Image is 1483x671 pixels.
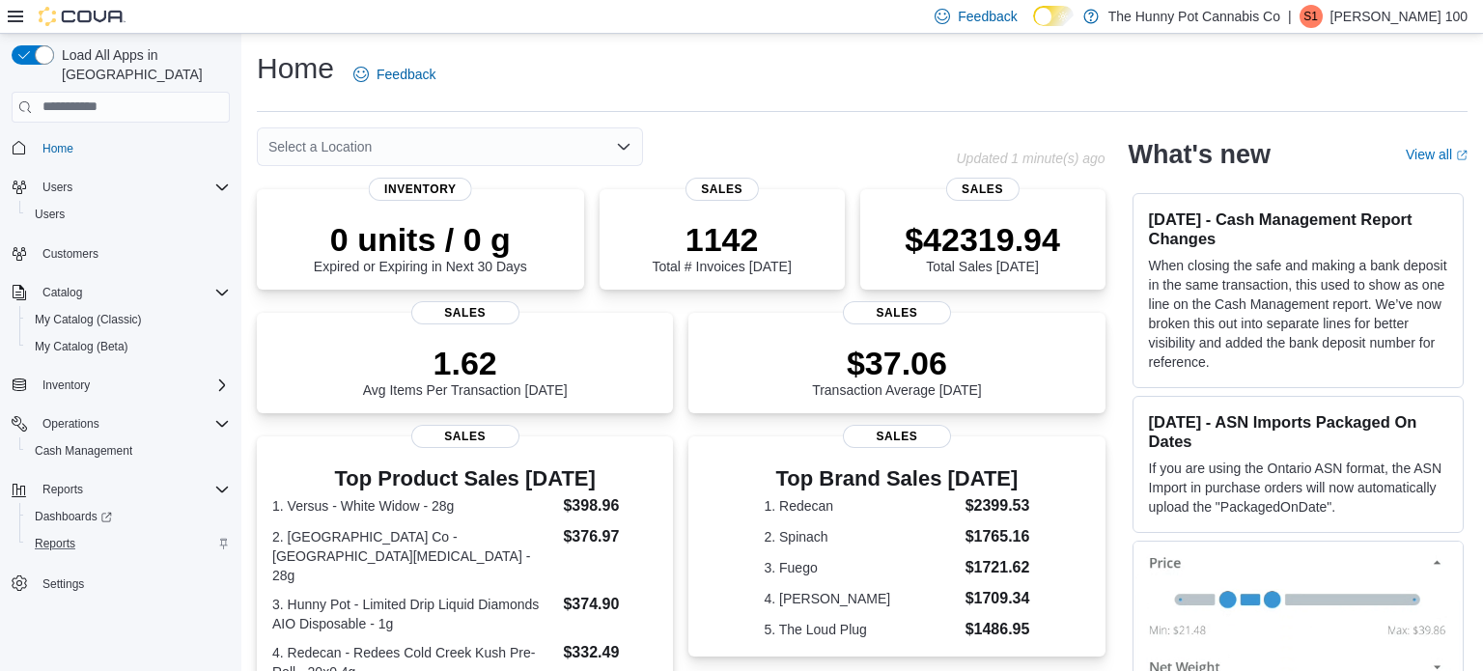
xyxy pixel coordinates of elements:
[563,525,658,548] dd: $376.97
[42,482,83,497] span: Reports
[12,126,230,648] nav: Complex example
[1288,5,1292,28] p: |
[35,478,91,501] button: Reports
[4,279,238,306] button: Catalog
[411,425,519,448] span: Sales
[956,151,1105,166] p: Updated 1 minute(s) ago
[35,339,128,354] span: My Catalog (Beta)
[27,532,83,555] a: Reports
[35,412,107,435] button: Operations
[1456,150,1468,161] svg: External link
[42,377,90,393] span: Inventory
[843,425,951,448] span: Sales
[27,335,136,358] a: My Catalog (Beta)
[35,241,230,266] span: Customers
[35,312,142,327] span: My Catalog (Classic)
[965,618,1030,641] dd: $1486.95
[27,439,140,462] a: Cash Management
[35,136,230,160] span: Home
[411,301,519,324] span: Sales
[363,344,568,398] div: Avg Items Per Transaction [DATE]
[965,525,1030,548] dd: $1765.16
[4,476,238,503] button: Reports
[257,49,334,88] h1: Home
[35,374,98,397] button: Inventory
[19,503,238,530] a: Dashboards
[42,246,98,262] span: Customers
[27,439,230,462] span: Cash Management
[652,220,791,274] div: Total # Invoices [DATE]
[19,437,238,464] button: Cash Management
[1303,5,1318,28] span: S1
[27,505,230,528] span: Dashboards
[377,65,435,84] span: Feedback
[35,478,230,501] span: Reports
[945,178,1019,201] span: Sales
[19,201,238,228] button: Users
[27,308,150,331] a: My Catalog (Classic)
[1129,139,1271,170] h2: What's new
[272,595,555,633] dt: 3. Hunny Pot - Limited Drip Liquid Diamonds AIO Disposable - 1g
[363,344,568,382] p: 1.62
[1149,412,1447,451] h3: [DATE] - ASN Imports Packaged On Dates
[35,176,230,199] span: Users
[686,178,759,201] span: Sales
[764,496,957,516] dt: 1. Redecan
[1149,256,1447,372] p: When closing the safe and making a bank deposit in the same transaction, this used to show as one...
[1149,210,1447,248] h3: [DATE] - Cash Management Report Changes
[35,374,230,397] span: Inventory
[4,410,238,437] button: Operations
[272,527,555,585] dt: 2. [GEOGRAPHIC_DATA] Co - [GEOGRAPHIC_DATA][MEDICAL_DATA] - 28g
[35,443,132,459] span: Cash Management
[27,203,72,226] a: Users
[764,467,1029,490] h3: Top Brand Sales [DATE]
[35,571,230,595] span: Settings
[35,412,230,435] span: Operations
[1406,147,1468,162] a: View allExternal link
[4,174,238,201] button: Users
[19,306,238,333] button: My Catalog (Classic)
[764,620,957,639] dt: 5. The Loud Plug
[27,308,230,331] span: My Catalog (Classic)
[905,220,1060,259] p: $42319.94
[42,416,99,432] span: Operations
[27,505,120,528] a: Dashboards
[563,593,658,616] dd: $374.90
[652,220,791,259] p: 1142
[764,527,957,546] dt: 2. Spinach
[563,641,658,664] dd: $332.49
[1033,26,1034,27] span: Dark Mode
[958,7,1017,26] span: Feedback
[4,372,238,399] button: Inventory
[369,178,472,201] span: Inventory
[42,285,82,300] span: Catalog
[1300,5,1323,28] div: Sarah 100
[314,220,527,274] div: Expired or Expiring in Next 30 Days
[35,281,230,304] span: Catalog
[27,335,230,358] span: My Catalog (Beta)
[272,496,555,516] dt: 1. Versus - White Widow - 28g
[4,569,238,597] button: Settings
[1108,5,1280,28] p: The Hunny Pot Cannabis Co
[905,220,1060,274] div: Total Sales [DATE]
[35,242,106,266] a: Customers
[19,530,238,557] button: Reports
[35,137,81,160] a: Home
[39,7,126,26] img: Cova
[42,180,72,195] span: Users
[843,301,951,324] span: Sales
[35,573,92,596] a: Settings
[4,239,238,267] button: Customers
[965,587,1030,610] dd: $1709.34
[346,55,443,94] a: Feedback
[35,176,80,199] button: Users
[812,344,982,398] div: Transaction Average [DATE]
[812,344,982,382] p: $37.06
[35,509,112,524] span: Dashboards
[35,207,65,222] span: Users
[1149,459,1447,517] p: If you are using the Ontario ASN format, the ASN Import in purchase orders will now automatically...
[27,532,230,555] span: Reports
[965,494,1030,517] dd: $2399.53
[35,536,75,551] span: Reports
[1330,5,1468,28] p: [PERSON_NAME] 100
